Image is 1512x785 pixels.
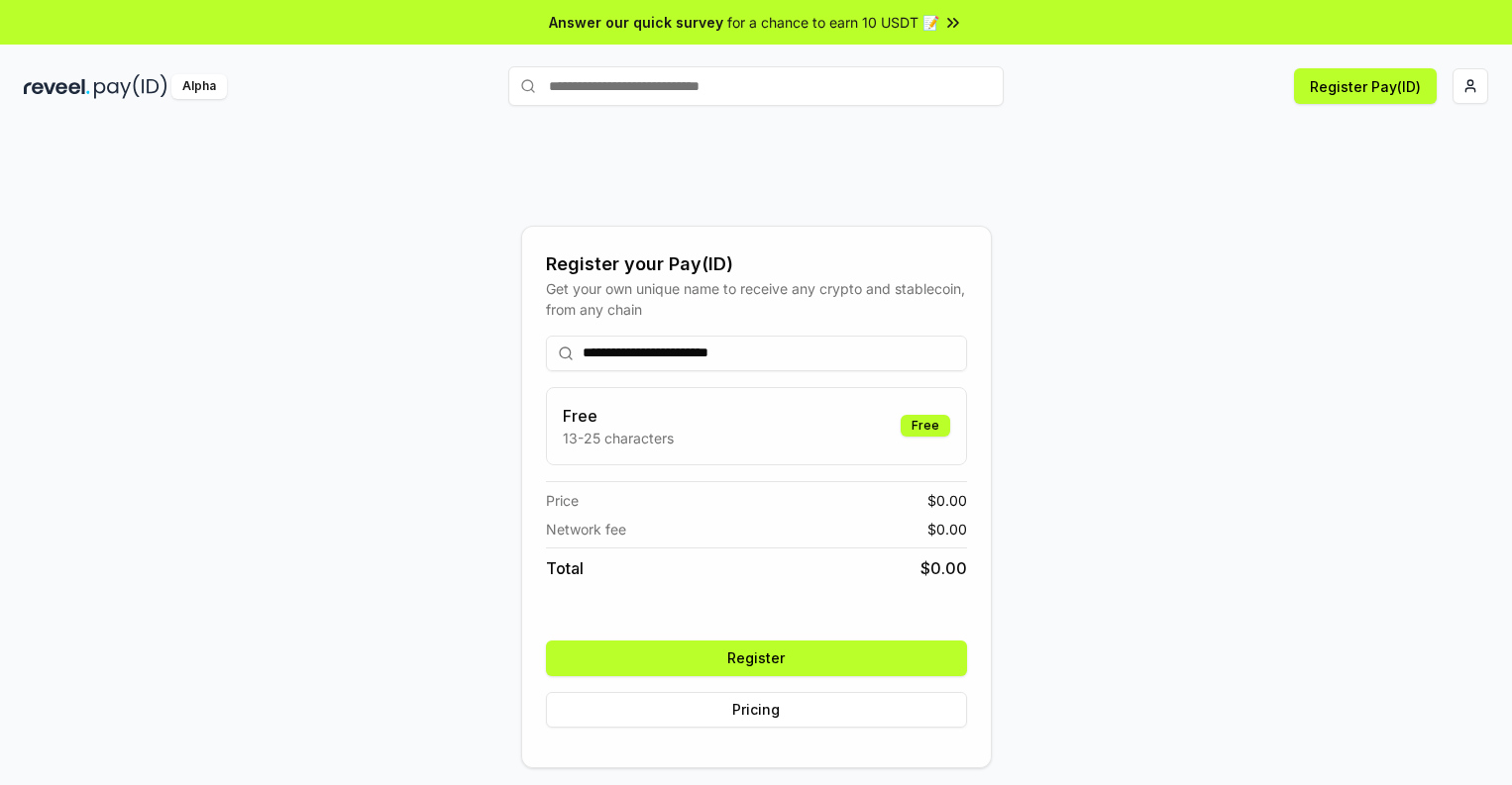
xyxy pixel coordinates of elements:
[563,428,674,448] p: 13-25 characters
[94,74,167,99] img: pay_id
[24,74,90,99] img: reveel_dark
[546,278,967,320] div: Get your own unique name to receive any crypto and stablecoin, from any chain
[927,519,967,540] span: $ 0.00
[927,490,967,511] span: $ 0.00
[546,519,626,540] span: Network fee
[727,12,939,33] span: for a chance to earn 10 USDT 📝
[546,490,579,511] span: Price
[1294,68,1437,104] button: Register Pay(ID)
[546,556,584,580] span: Total
[546,250,967,278] div: Register your Pay(ID)
[549,12,723,33] span: Answer our quick survey
[563,404,674,428] h3: Free
[546,640,967,676] button: Register
[920,556,967,580] span: $ 0.00
[546,692,967,728] button: Pricing
[901,415,950,437] div: Free
[171,74,227,99] div: Alpha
